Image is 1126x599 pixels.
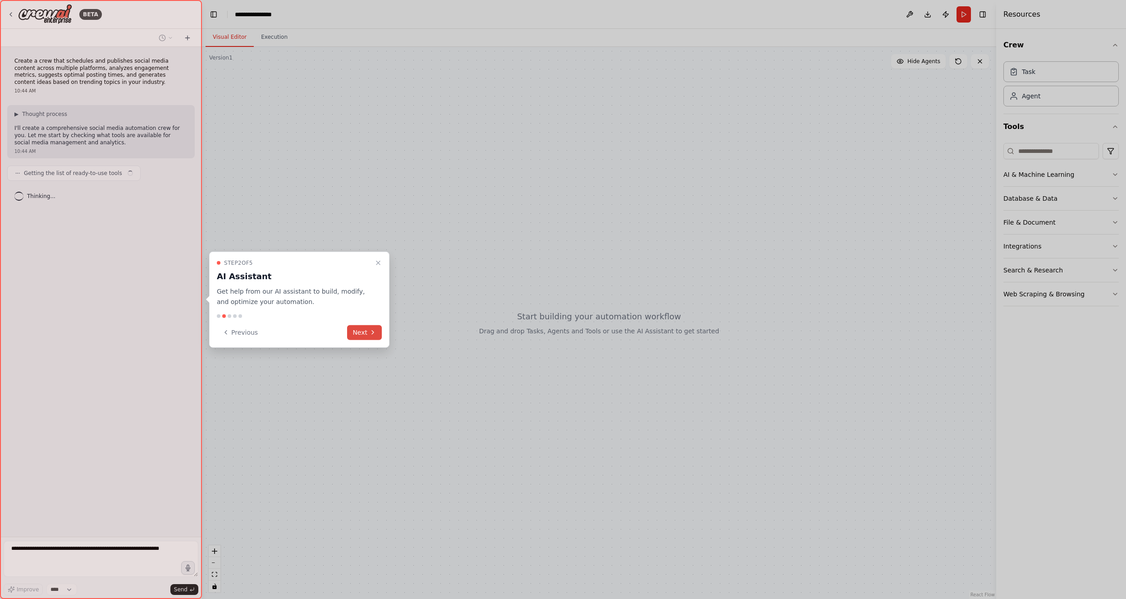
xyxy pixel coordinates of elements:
button: Hide left sidebar [207,8,220,21]
h3: AI Assistant [217,270,371,283]
button: Previous [217,325,263,340]
button: Close walkthrough [373,258,384,268]
p: Get help from our AI assistant to build, modify, and optimize your automation. [217,286,371,307]
button: Next [347,325,382,340]
span: Step 2 of 5 [224,259,253,267]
